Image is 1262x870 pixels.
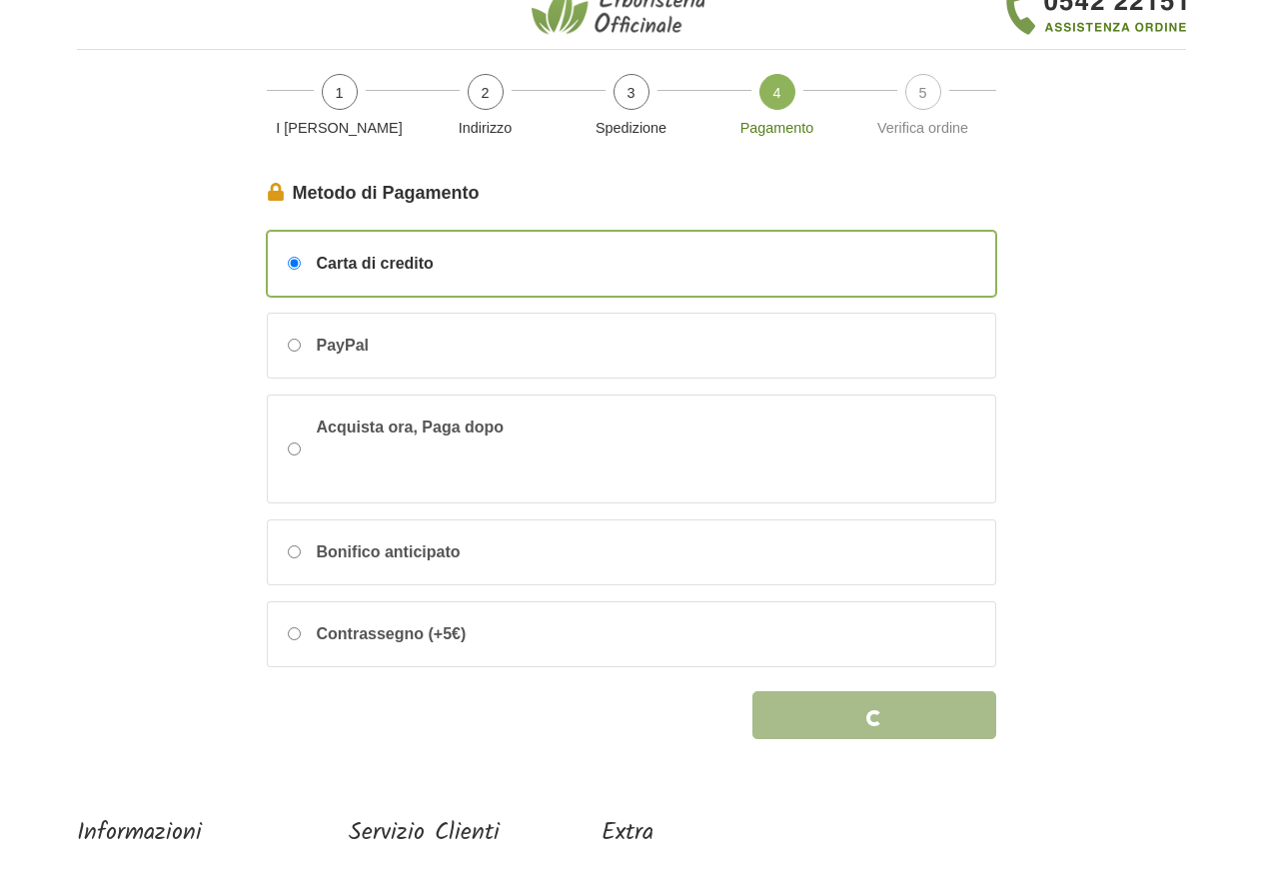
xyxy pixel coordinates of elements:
span: Contrassegno (+5€) [317,622,467,646]
input: Acquista ora, Paga dopo [288,442,301,455]
span: 2 [468,74,504,110]
input: Carta di credito [288,257,301,270]
span: PayPal [317,334,369,358]
h5: Extra [602,819,733,848]
input: Contrassegno (+5€) [288,627,301,640]
input: Bonifico anticipato [288,545,301,558]
p: I [PERSON_NAME] [275,118,405,140]
legend: Metodo di Pagamento [267,180,996,207]
p: Pagamento [712,118,842,140]
p: Spedizione [567,118,696,140]
span: 3 [614,74,649,110]
span: Acquista ora, Paga dopo [317,416,617,482]
span: 4 [759,74,795,110]
input: PayPal [288,339,301,352]
span: Carta di credito [317,252,434,276]
iframe: PayPal Message 1 [317,439,617,475]
span: Bonifico anticipato [317,540,461,564]
h5: Informazioni [77,819,247,848]
p: Indirizzo [421,118,551,140]
h5: Servizio Clienti [349,819,500,848]
span: 1 [322,74,358,110]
